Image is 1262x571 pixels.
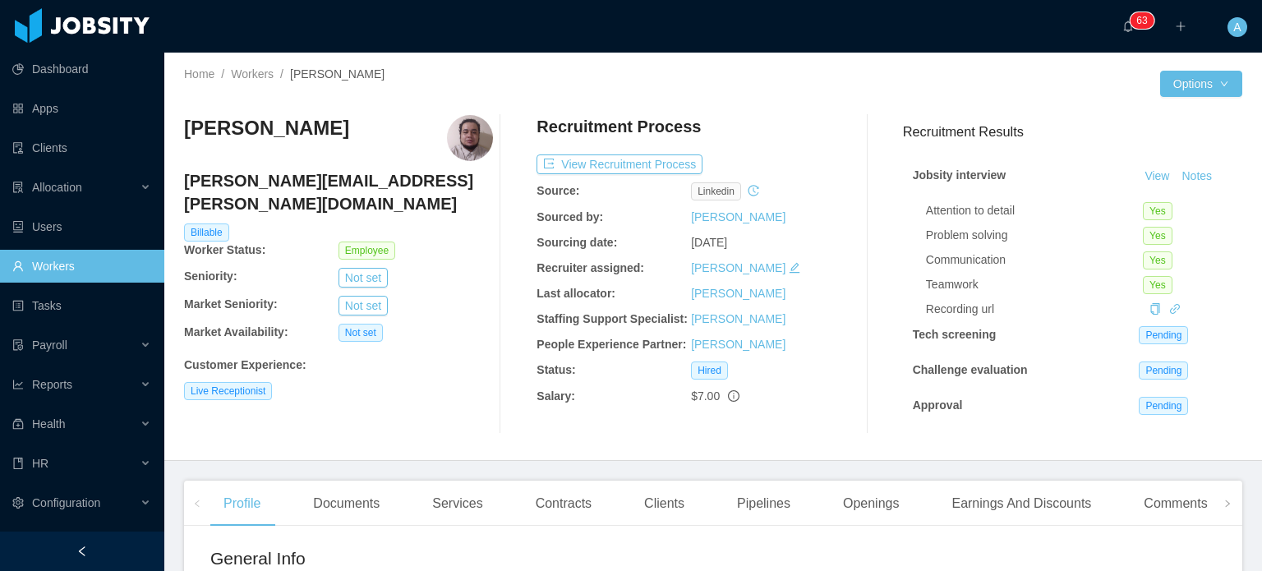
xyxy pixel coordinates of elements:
span: Live Receptionist [184,382,272,400]
h4: [PERSON_NAME][EMAIL_ADDRESS][PERSON_NAME][DOMAIN_NAME] [184,169,493,215]
button: Notes [1175,167,1218,186]
b: Salary: [537,389,575,403]
div: Profile [210,481,274,527]
a: icon: appstoreApps [12,92,151,125]
span: Employee [339,242,395,260]
span: linkedin [691,182,741,200]
span: Allocation [32,181,82,194]
i: icon: solution [12,182,24,193]
i: icon: plus [1175,21,1186,32]
h3: Recruitment Results [903,122,1242,142]
div: Recording url [926,301,1143,318]
a: Workers [231,67,274,81]
i: icon: line-chart [12,379,24,390]
span: Configuration [32,496,100,509]
a: icon: exportView Recruitment Process [537,158,702,171]
b: Recruiter assigned: [537,261,644,274]
i: icon: file-protect [12,339,24,351]
i: icon: edit [789,262,800,274]
div: Copy [1149,301,1161,318]
span: HR [32,457,48,470]
span: A [1233,17,1241,37]
div: Services [419,481,495,527]
i: icon: right [1223,500,1232,508]
span: / [221,67,224,81]
a: [PERSON_NAME] [691,338,785,351]
b: Seniority: [184,269,237,283]
a: icon: userWorkers [12,250,151,283]
span: Pending [1139,361,1188,380]
b: Market Seniority: [184,297,278,311]
button: Not set [339,268,388,288]
b: Status: [537,363,575,376]
span: Not set [339,324,383,342]
b: Staffing Support Specialist: [537,312,688,325]
span: Yes [1143,227,1172,245]
strong: Jobsity interview [913,168,1006,182]
p: 3 [1142,12,1148,29]
span: [PERSON_NAME] [290,67,385,81]
div: Pipelines [724,481,804,527]
strong: Challenge evaluation [913,363,1028,376]
div: Clients [631,481,698,527]
button: Optionsicon: down [1160,71,1242,97]
div: Contracts [523,481,605,527]
span: Health [32,417,65,431]
i: icon: setting [12,497,24,509]
b: Customer Experience : [184,358,306,371]
span: Yes [1143,251,1172,269]
b: Sourcing date: [537,236,617,249]
a: icon: robotUsers [12,210,151,243]
p: 6 [1136,12,1142,29]
span: Billable [184,223,229,242]
i: icon: bell [1122,21,1134,32]
a: icon: pie-chartDashboard [12,53,151,85]
i: icon: left [193,500,201,508]
a: [PERSON_NAME] [691,287,785,300]
div: Comments [1131,481,1220,527]
h4: Recruitment Process [537,115,701,138]
span: Pending [1139,397,1188,415]
b: Last allocator: [537,287,615,300]
span: Reports [32,378,72,391]
strong: Approval [913,398,963,412]
img: e87c66c3-b612-4906-8a80-35078bf30d73_68548202e8a4f-400w.png [447,115,493,161]
span: Pending [1139,326,1188,344]
i: icon: link [1169,303,1181,315]
span: $7.00 [691,389,720,403]
div: Teamwork [926,276,1143,293]
a: icon: profileTasks [12,289,151,322]
div: Documents [300,481,393,527]
div: Openings [830,481,913,527]
span: Hired [691,361,728,380]
a: [PERSON_NAME] [691,312,785,325]
span: Yes [1143,202,1172,220]
div: Earnings And Discounts [938,481,1104,527]
strong: Tech screening [913,328,997,341]
b: Worker Status: [184,243,265,256]
a: [PERSON_NAME] [691,261,785,274]
span: / [280,67,283,81]
sup: 63 [1130,12,1154,29]
b: People Experience Partner: [537,338,686,351]
span: Yes [1143,276,1172,294]
a: icon: link [1169,302,1181,315]
a: View [1139,169,1175,182]
div: Attention to detail [926,202,1143,219]
i: icon: medicine-box [12,418,24,430]
i: icon: history [748,185,759,196]
a: Home [184,67,214,81]
b: Source: [537,184,579,197]
button: icon: exportView Recruitment Process [537,154,702,174]
div: Communication [926,251,1143,269]
i: icon: copy [1149,303,1161,315]
h3: [PERSON_NAME] [184,115,349,141]
span: [DATE] [691,236,727,249]
button: Not set [339,296,388,315]
a: icon: auditClients [12,131,151,164]
span: info-circle [728,390,739,402]
span: Payroll [32,338,67,352]
div: Problem solving [926,227,1143,244]
b: Sourced by: [537,210,603,223]
i: icon: book [12,458,24,469]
